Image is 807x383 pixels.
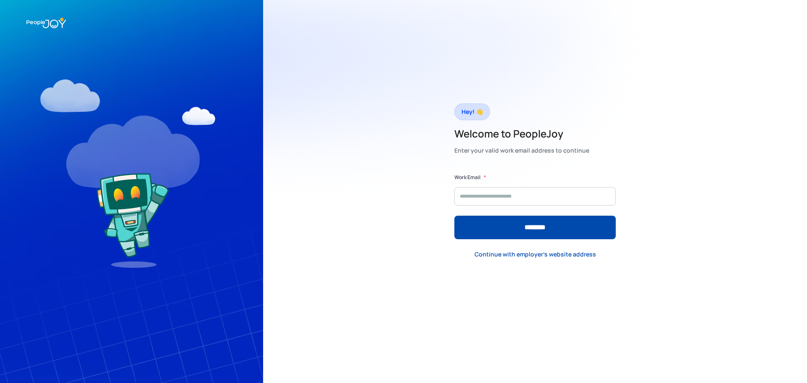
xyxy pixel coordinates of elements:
[454,145,589,156] div: Enter your valid work email address to continue
[468,246,603,263] a: Continue with employer's website address
[454,173,480,182] label: Work Email
[475,250,596,259] div: Continue with employer's website address
[462,106,483,118] div: Hey! 👋
[454,173,616,239] form: Form
[454,127,589,140] h2: Welcome to PeopleJoy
